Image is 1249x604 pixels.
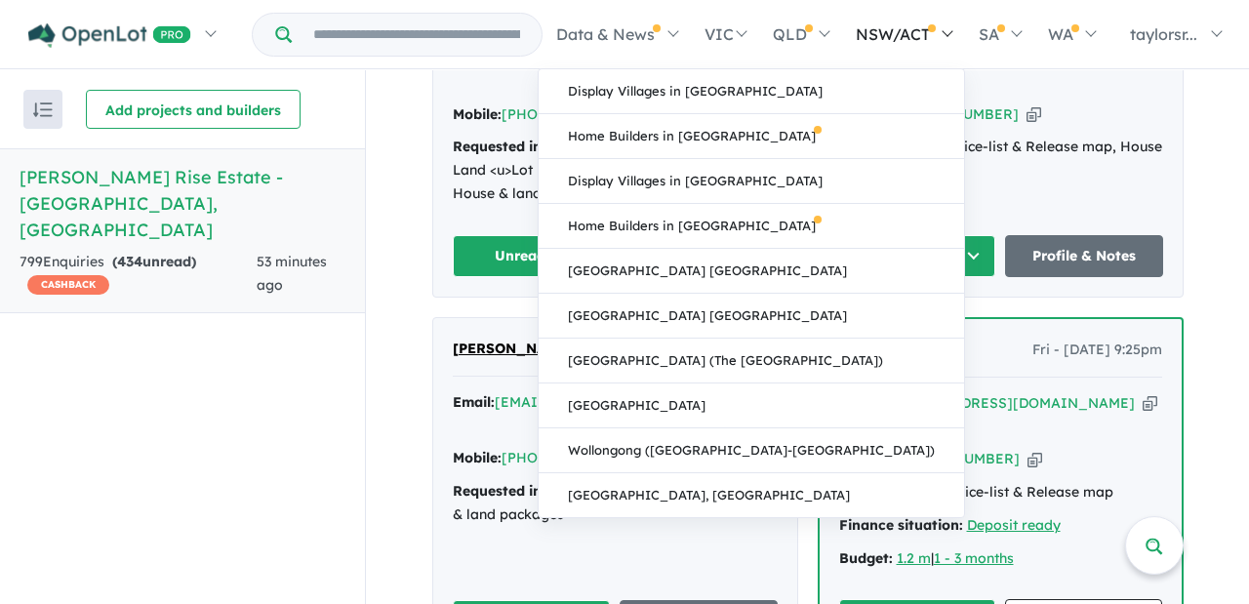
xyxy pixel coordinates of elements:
[839,481,1162,504] div: Price-list & Release map
[33,102,53,117] img: sort.svg
[1143,393,1157,414] button: Copy
[839,516,963,534] strong: Finance situation:
[453,449,502,466] strong: Mobile:
[539,473,964,517] a: [GEOGRAPHIC_DATA], [GEOGRAPHIC_DATA]
[539,339,964,383] a: [GEOGRAPHIC_DATA] (The [GEOGRAPHIC_DATA])
[539,249,964,294] a: [GEOGRAPHIC_DATA] [GEOGRAPHIC_DATA]
[257,253,327,294] span: 53 minutes ago
[881,394,1135,412] a: [EMAIL_ADDRESS][DOMAIN_NAME]
[1027,449,1042,469] button: Copy
[453,338,573,361] a: [PERSON_NAME]
[539,383,964,428] a: [GEOGRAPHIC_DATA]
[296,14,538,56] input: Try estate name, suburb, builder or developer
[453,138,560,155] strong: Requested info:
[897,549,931,567] a: 1.2 m
[453,480,778,527] div: Price-list & Release map, House & land packages
[1032,339,1162,362] span: Fri - [DATE] 9:25pm
[86,90,301,129] button: Add projects and builders
[27,275,109,295] span: CASHBACK
[502,105,633,123] a: [PHONE_NUMBER]
[1005,235,1163,277] a: Profile & Notes
[1027,104,1041,125] button: Copy
[20,251,257,298] div: 799 Enquir ies
[453,393,495,411] strong: Email:
[453,340,573,357] span: [PERSON_NAME]
[453,235,611,277] button: Unread
[20,164,345,243] h5: [PERSON_NAME] Rise Estate - [GEOGRAPHIC_DATA] , [GEOGRAPHIC_DATA]
[539,204,964,249] a: Home Builders in [GEOGRAPHIC_DATA]
[934,549,1014,567] a: 1 - 3 months
[539,69,964,114] a: Display Villages in [GEOGRAPHIC_DATA]
[539,294,964,339] a: [GEOGRAPHIC_DATA] [GEOGRAPHIC_DATA]
[453,136,778,205] div: Brochure & Inclusions, House & Land <u>Lot 116: by Sherridon Homes</u>, House & land packages fro...
[495,393,748,411] a: [EMAIL_ADDRESS][DOMAIN_NAME]
[112,253,196,270] strong: ( unread)
[839,549,893,567] strong: Budget:
[28,23,191,48] img: Openlot PRO Logo White
[888,450,1020,467] a: [PHONE_NUMBER]
[453,482,560,500] strong: Requested info:
[539,114,964,159] a: Home Builders in [GEOGRAPHIC_DATA]
[839,547,1162,571] div: |
[1130,24,1197,44] span: taylorsr...
[117,253,142,270] span: 434
[887,105,1019,123] a: [PHONE_NUMBER]
[967,516,1061,534] a: Deposit ready
[502,449,633,466] a: [PHONE_NUMBER]
[453,105,502,123] strong: Mobile:
[838,136,1163,182] div: Price-list & Release map, House & land packages
[539,159,964,204] a: Display Villages in [GEOGRAPHIC_DATA]
[539,428,964,473] a: Wollongong ([GEOGRAPHIC_DATA]-[GEOGRAPHIC_DATA])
